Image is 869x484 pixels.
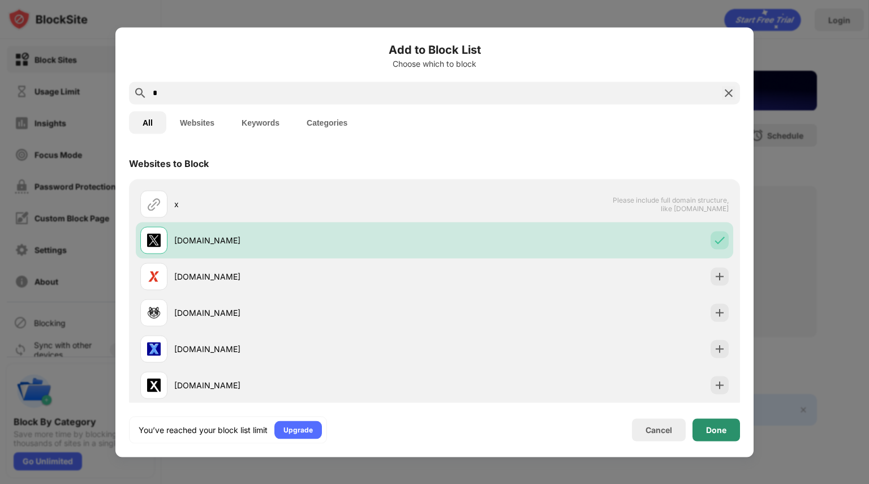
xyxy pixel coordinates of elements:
[147,342,161,355] img: favicons
[174,379,434,391] div: [DOMAIN_NAME]
[174,271,434,282] div: [DOMAIN_NAME]
[147,269,161,283] img: favicons
[646,425,672,435] div: Cancel
[129,111,166,134] button: All
[166,111,228,134] button: Websites
[147,197,161,211] img: url.svg
[147,233,161,247] img: favicons
[147,306,161,319] img: favicons
[174,234,434,246] div: [DOMAIN_NAME]
[293,111,361,134] button: Categories
[129,59,740,68] div: Choose which to block
[174,307,434,319] div: [DOMAIN_NAME]
[174,343,434,355] div: [DOMAIN_NAME]
[174,198,434,210] div: x
[722,86,735,100] img: search-close
[129,157,209,169] div: Websites to Block
[283,424,313,435] div: Upgrade
[706,425,726,434] div: Done
[139,424,268,435] div: You’ve reached your block list limit
[228,111,293,134] button: Keywords
[129,41,740,58] h6: Add to Block List
[147,378,161,392] img: favicons
[134,86,147,100] img: search.svg
[612,195,729,212] span: Please include full domain structure, like [DOMAIN_NAME]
